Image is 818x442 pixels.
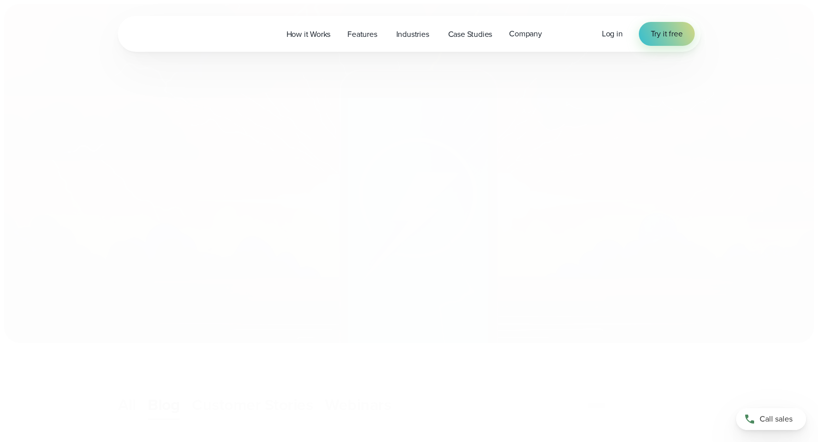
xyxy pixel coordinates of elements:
[509,28,542,40] span: Company
[448,28,493,40] span: Case Studies
[440,24,501,44] a: Case Studies
[278,24,339,44] a: How it Works
[639,22,695,46] a: Try it free
[347,28,377,40] span: Features
[736,408,806,430] a: Call sales
[396,28,429,40] span: Industries
[602,28,623,40] a: Log in
[760,413,793,425] span: Call sales
[286,28,331,40] span: How it Works
[651,28,683,40] span: Try it free
[602,28,623,39] span: Log in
